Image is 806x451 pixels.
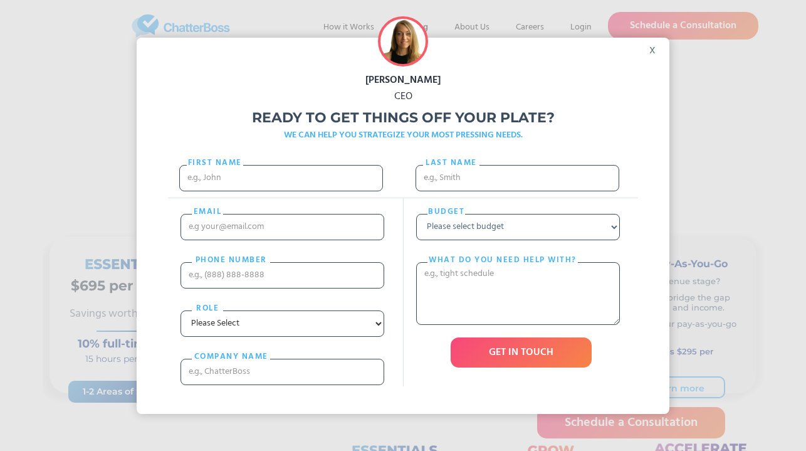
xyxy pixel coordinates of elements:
input: e.g., Smith [416,165,619,191]
div: [PERSON_NAME] [137,72,669,88]
strong: Ready to get things off your plate? [252,109,555,126]
label: PHONE nUMBER [192,254,270,267]
label: First Name [187,157,243,169]
div: x [641,38,669,56]
label: email [192,206,223,218]
strong: WE CAN HELP YOU STRATEGIZE YOUR MOST PRESSING NEEDS. [284,128,523,142]
div: CEO [137,88,669,105]
label: Last name [423,157,479,169]
label: cOMPANY NAME [192,351,270,363]
input: e.g your@email.com [181,214,384,240]
label: Role [192,302,223,315]
label: Budget [427,206,465,218]
input: e.g., John [179,165,383,191]
label: What do you need help with? [427,254,578,267]
input: GET IN TOUCH [451,337,592,368]
input: e.g., (888) 888-8888 [181,262,384,289]
input: e.g., ChatterBoss [181,359,384,385]
form: Freebie Popup Form 2021 [168,149,638,398]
